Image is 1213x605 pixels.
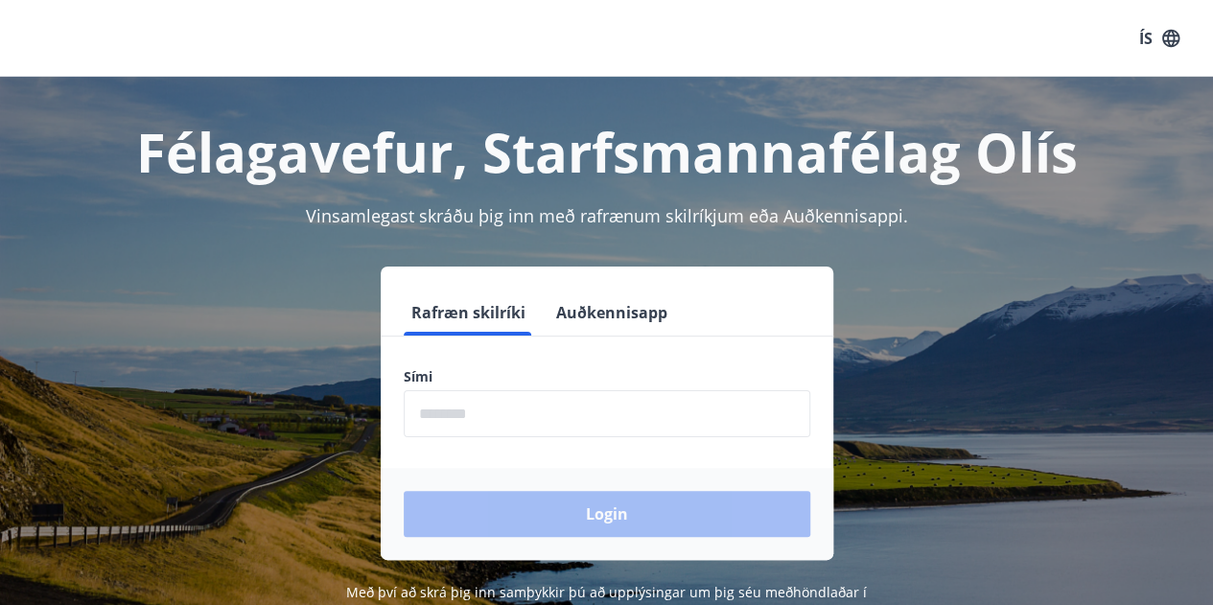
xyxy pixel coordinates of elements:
[1129,21,1190,56] button: ÍS
[548,290,675,336] button: Auðkennisapp
[404,290,533,336] button: Rafræn skilríki
[306,204,908,227] span: Vinsamlegast skráðu þig inn með rafrænum skilríkjum eða Auðkennisappi.
[404,367,810,386] label: Sími
[23,115,1190,188] h1: Félagavefur, Starfsmannafélag Olís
